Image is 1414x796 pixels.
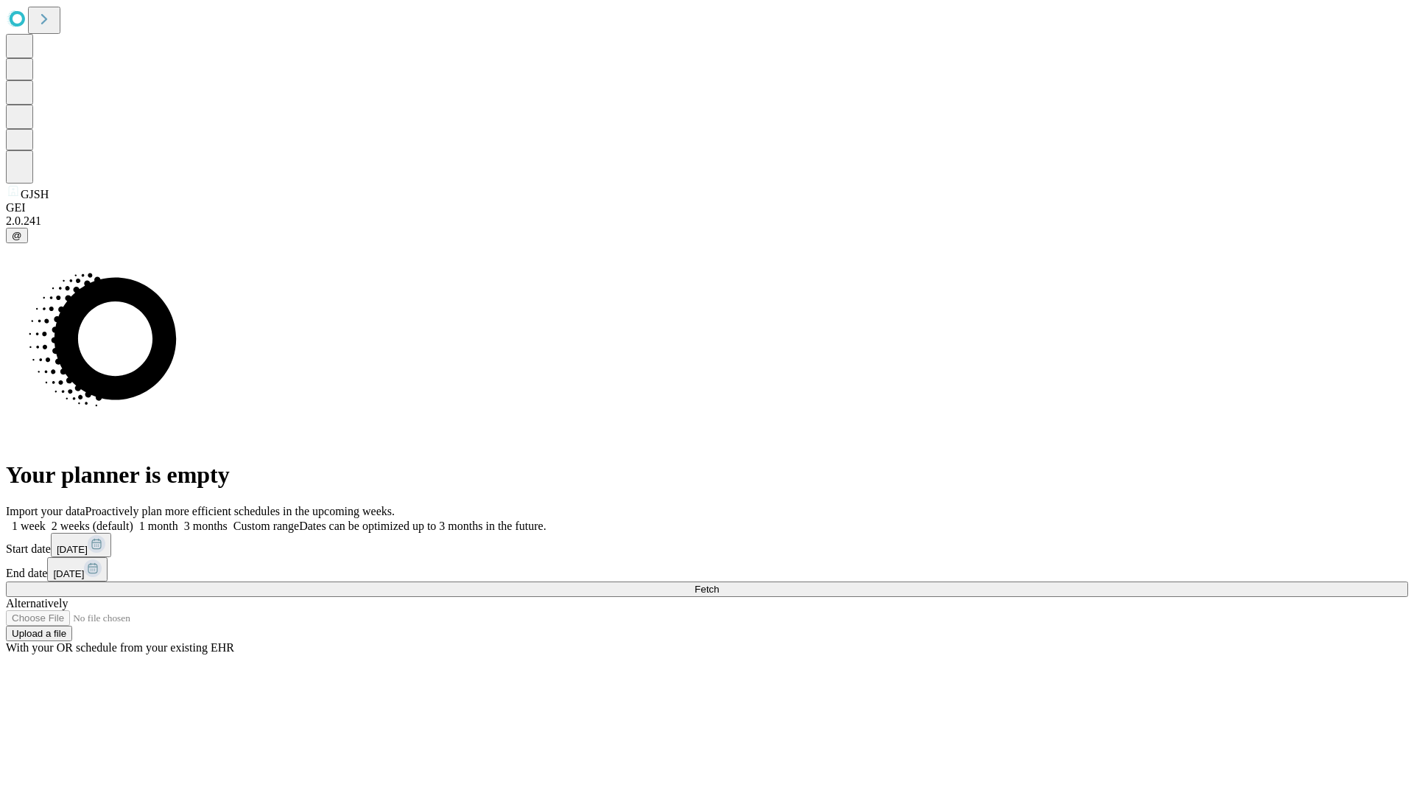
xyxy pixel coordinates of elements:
button: Fetch [6,582,1408,597]
span: 2 weeks (default) [52,520,133,532]
div: End date [6,557,1408,582]
span: 1 month [139,520,178,532]
span: With your OR schedule from your existing EHR [6,641,234,654]
span: GJSH [21,188,49,200]
div: GEI [6,201,1408,214]
h1: Your planner is empty [6,461,1408,489]
span: [DATE] [53,568,84,579]
button: @ [6,228,28,243]
span: Proactively plan more efficient schedules in the upcoming weeks. [85,505,395,517]
span: Alternatively [6,597,68,610]
div: Start date [6,533,1408,557]
button: [DATE] [51,533,111,557]
span: @ [12,230,22,241]
span: Fetch [694,584,719,595]
span: Custom range [233,520,299,532]
button: [DATE] [47,557,108,582]
div: 2.0.241 [6,214,1408,228]
button: Upload a file [6,626,72,641]
span: Import your data [6,505,85,517]
span: 3 months [184,520,228,532]
span: 1 week [12,520,46,532]
span: Dates can be optimized up to 3 months in the future. [299,520,546,532]
span: [DATE] [57,544,88,555]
